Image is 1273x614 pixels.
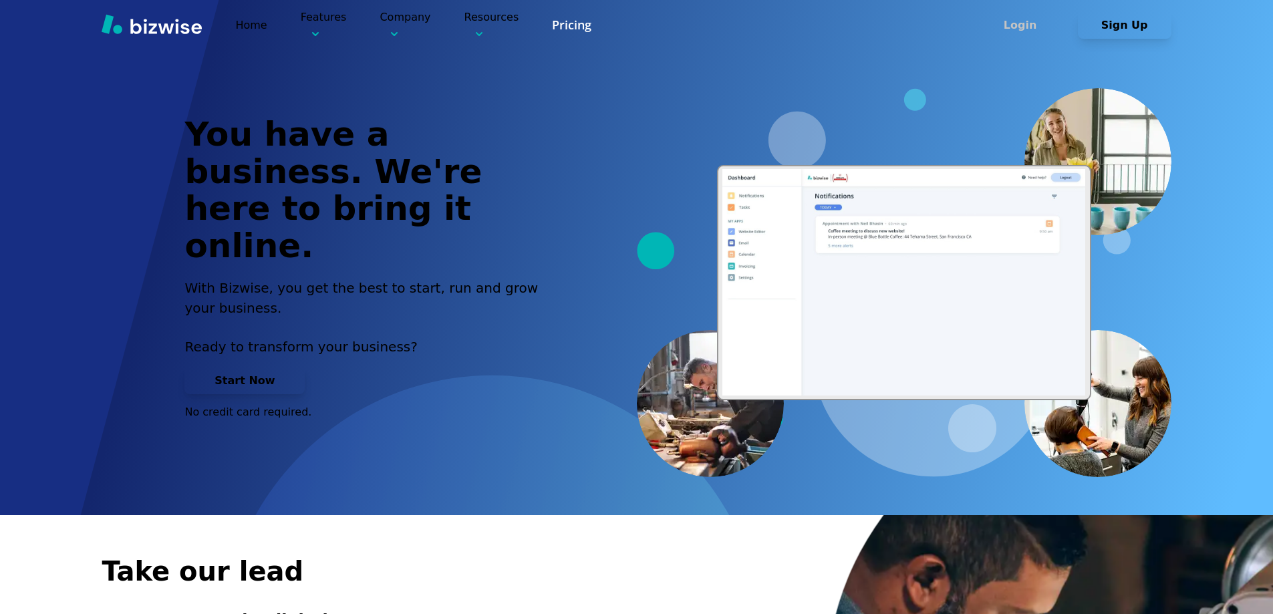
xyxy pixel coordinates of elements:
[184,367,305,394] button: Start Now
[102,14,202,34] img: Bizwise Logo
[1078,12,1171,39] button: Sign Up
[301,9,347,41] p: Features
[380,9,430,41] p: Company
[235,19,267,31] a: Home
[974,12,1067,39] button: Login
[974,19,1078,31] a: Login
[184,337,553,357] p: Ready to transform your business?
[184,374,305,387] a: Start Now
[464,9,519,41] p: Resources
[184,405,553,420] p: No credit card required.
[184,116,553,265] h1: You have a business. We're here to bring it online.
[1078,19,1171,31] a: Sign Up
[102,553,1104,589] h2: Take our lead
[184,278,553,318] h2: With Bizwise, you get the best to start, run and grow your business.
[552,17,591,33] a: Pricing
